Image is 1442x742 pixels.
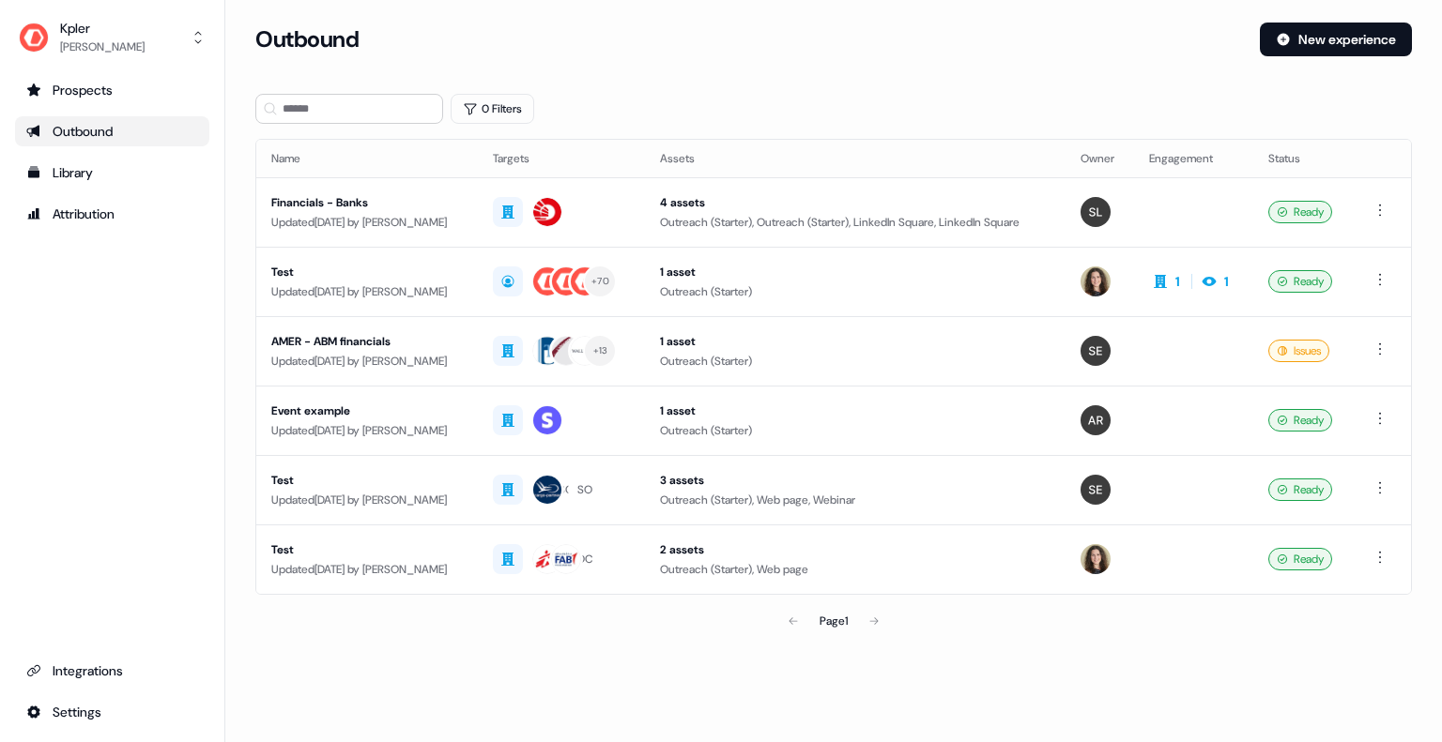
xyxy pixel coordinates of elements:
[60,38,145,56] div: [PERSON_NAME]
[271,491,463,509] div: Updated [DATE] by [PERSON_NAME]
[15,116,209,146] a: Go to outbound experience
[256,140,478,177] th: Name
[1081,544,1111,574] img: Alexandra
[1081,336,1111,366] img: Sabastian
[660,401,1051,420] div: 1 asset
[1081,405,1111,435] img: Aleksandra
[1081,475,1111,505] img: Sabastian
[660,471,1051,490] div: 3 assets
[15,199,209,229] a: Go to attribution
[271,352,463,371] div: Updated [DATE] by [PERSON_NAME]
[660,263,1051,281] div: 1 asset
[660,282,1051,301] div: Outreach (Starter)
[255,25,359,53] h3: Outbound
[271,401,463,420] div: Event example
[1268,548,1332,570] div: Ready
[577,480,592,499] div: SO
[660,491,1051,509] div: Outreach (Starter), Web page, Webinar
[15,75,209,105] a: Go to prospects
[1081,197,1111,227] img: Shi Jia
[26,81,198,99] div: Prospects
[820,612,848,630] div: Page 1
[660,332,1051,351] div: 1 asset
[593,342,608,359] div: + 13
[15,15,209,60] button: Kpler[PERSON_NAME]
[15,697,209,727] a: Go to integrations
[576,550,593,568] div: OC
[660,421,1051,440] div: Outreach (Starter)
[271,282,463,301] div: Updated [DATE] by [PERSON_NAME]
[60,19,145,38] div: Kpler
[26,661,198,680] div: Integrations
[1268,201,1332,223] div: Ready
[271,471,463,490] div: Test
[271,560,463,579] div: Updated [DATE] by [PERSON_NAME]
[1253,140,1355,177] th: Status
[1260,23,1412,56] button: New experience
[271,332,463,351] div: AMER - ABM financials
[660,213,1051,232] div: Outreach (Starter), Outreach (Starter), LinkedIn Square, LinkedIn Square
[1268,340,1329,362] div: Issues
[1066,140,1134,177] th: Owner
[26,204,198,223] div: Attribution
[451,94,534,124] button: 0 Filters
[26,163,198,182] div: Library
[660,560,1051,579] div: Outreach (Starter), Web page
[271,193,463,212] div: Financials - Banks
[271,263,463,281] div: Test
[15,158,209,188] a: Go to templates
[478,140,644,177] th: Targets
[1134,140,1252,177] th: Engagement
[15,656,209,686] a: Go to integrations
[591,273,609,290] div: + 70
[559,480,574,499] div: SC
[1224,272,1229,291] div: 1
[26,122,198,141] div: Outbound
[660,352,1051,371] div: Outreach (Starter)
[660,540,1051,559] div: 2 assets
[660,193,1051,212] div: 4 assets
[1081,266,1111,296] img: Alexandra
[271,213,463,232] div: Updated [DATE] by [PERSON_NAME]
[1175,272,1180,291] div: 1
[271,421,463,440] div: Updated [DATE] by [PERSON_NAME]
[645,140,1066,177] th: Assets
[271,540,463,559] div: Test
[1268,270,1332,293] div: Ready
[1268,478,1332,501] div: Ready
[1268,409,1332,432] div: Ready
[26,703,198,721] div: Settings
